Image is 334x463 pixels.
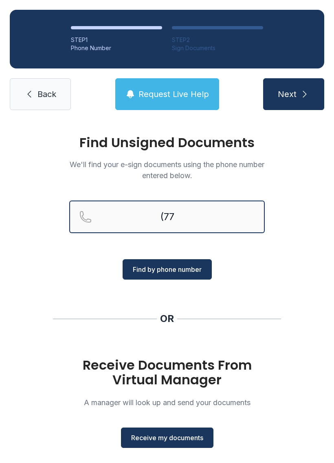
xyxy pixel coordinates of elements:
[172,44,263,52] div: Sign Documents
[172,36,263,44] div: STEP 2
[71,44,162,52] div: Phone Number
[69,159,265,181] p: We'll find your e-sign documents using the phone number entered below.
[71,36,162,44] div: STEP 1
[69,397,265,408] p: A manager will look up and send your documents
[69,358,265,387] h1: Receive Documents From Virtual Manager
[138,88,209,100] span: Request Live Help
[69,136,265,149] h1: Find Unsigned Documents
[131,433,203,443] span: Receive my documents
[278,88,297,100] span: Next
[37,88,56,100] span: Back
[69,201,265,233] input: Reservation phone number
[133,265,202,274] span: Find by phone number
[160,312,174,325] div: OR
